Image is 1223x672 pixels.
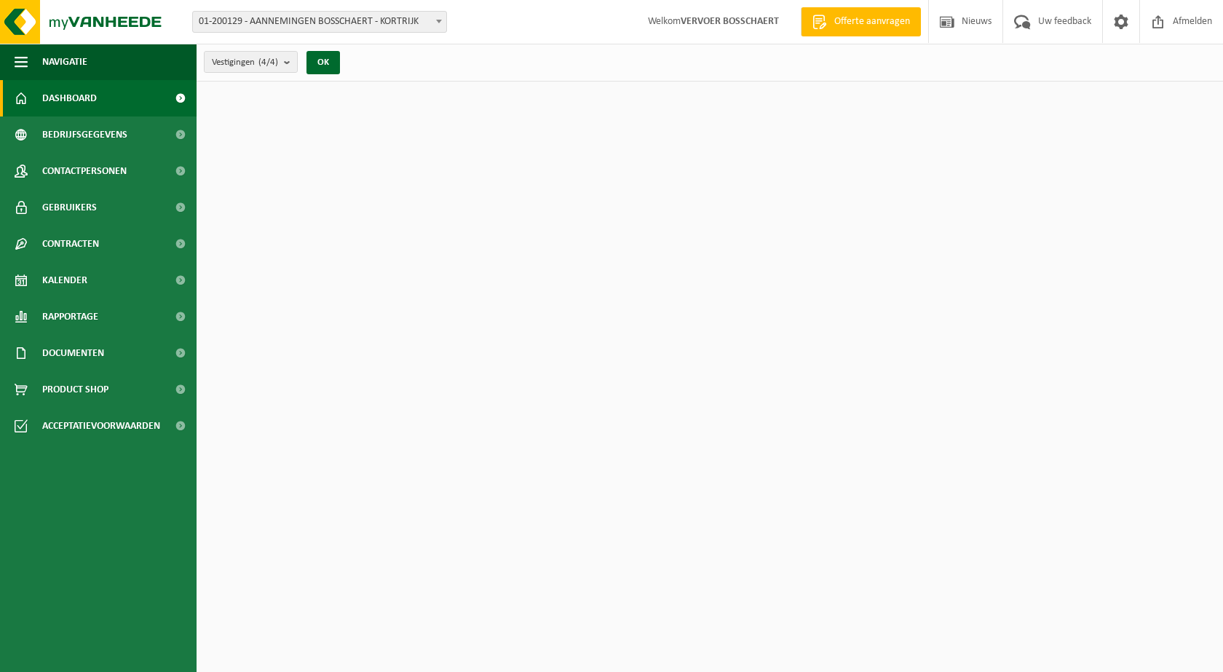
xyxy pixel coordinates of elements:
span: 01-200129 - AANNEMINGEN BOSSCHAERT - KORTRIJK [193,12,446,32]
a: Offerte aanvragen [801,7,921,36]
count: (4/4) [258,58,278,67]
span: Product Shop [42,371,108,408]
span: Bedrijfsgegevens [42,116,127,153]
span: Contracten [42,226,99,262]
span: Acceptatievoorwaarden [42,408,160,444]
span: Navigatie [42,44,87,80]
span: 01-200129 - AANNEMINGEN BOSSCHAERT - KORTRIJK [192,11,447,33]
span: Contactpersonen [42,153,127,189]
button: Vestigingen(4/4) [204,51,298,73]
span: Documenten [42,335,104,371]
span: Gebruikers [42,189,97,226]
span: Kalender [42,262,87,299]
span: Rapportage [42,299,98,335]
strong: VERVOER BOSSCHAERT [681,16,779,27]
span: Offerte aanvragen [831,15,914,29]
button: OK [306,51,340,74]
span: Vestigingen [212,52,278,74]
span: Dashboard [42,80,97,116]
